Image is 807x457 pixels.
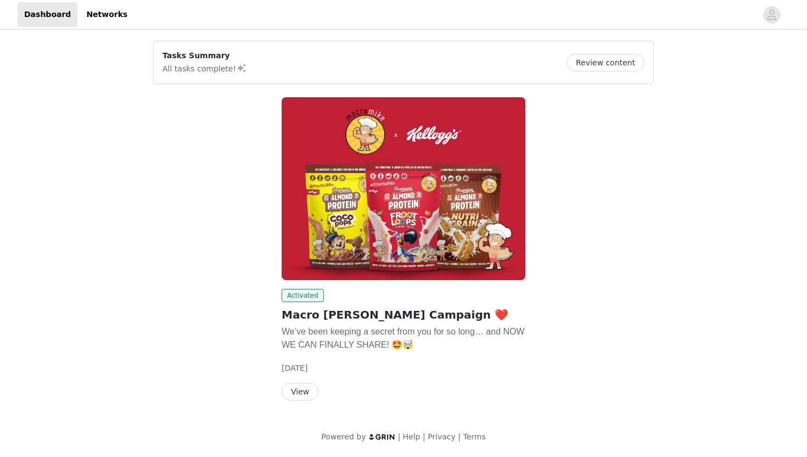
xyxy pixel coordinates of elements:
img: logo [368,433,396,441]
span: Powered by [321,432,366,441]
span: | [458,432,461,441]
span: Activated [282,289,324,302]
h2: Macro [PERSON_NAME] Campaign ❤️ [282,306,525,323]
button: Review content [567,54,645,71]
div: avatar [766,6,777,24]
a: Networks [80,2,134,27]
span: We’ve been keeping a secret from you for so long… and NOW WE CAN FINALLY SHARE! 🤩🤯 [282,327,525,349]
button: View [282,383,318,400]
span: | [398,432,401,441]
a: View [282,388,318,396]
a: Help [403,432,421,441]
span: | [423,432,425,441]
a: Terms [463,432,485,441]
span: [DATE] [282,364,307,372]
p: All tasks complete! [162,62,247,75]
p: Tasks Summary [162,50,247,62]
img: Macro Mike [282,97,525,280]
a: Dashboard [18,2,77,27]
a: Privacy [428,432,456,441]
